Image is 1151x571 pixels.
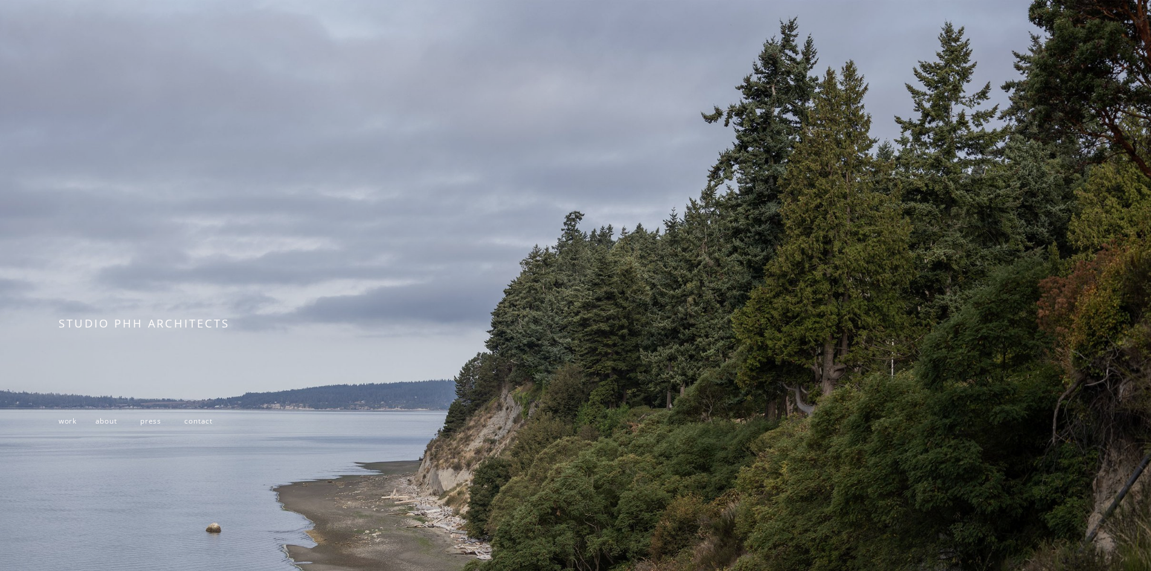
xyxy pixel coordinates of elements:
a: work [59,416,77,425]
span: STUDIO PHH ARCHITECTS [59,315,230,331]
a: about [95,416,117,425]
a: press [140,416,161,425]
a: contact [184,416,213,425]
